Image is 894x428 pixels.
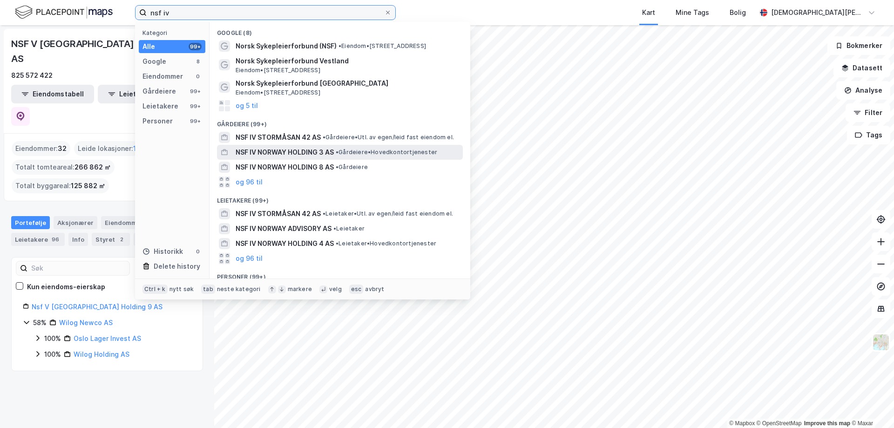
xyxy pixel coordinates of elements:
[846,103,890,122] button: Filter
[194,73,202,80] div: 0
[323,134,454,141] span: Gårdeiere • Utl. av egen/leid fast eiendom el.
[101,216,159,229] div: Eiendommer
[32,303,163,311] a: Nsf V [GEOGRAPHIC_DATA] Holding 9 AS
[329,285,342,293] div: velg
[11,85,94,103] button: Eiendomstabell
[68,233,88,246] div: Info
[27,261,129,275] input: Søk
[11,233,65,246] div: Leietakere
[74,162,111,173] span: 266 862 ㎡
[236,89,320,96] span: Eiendom • [STREET_ADDRESS]
[336,163,368,171] span: Gårdeiere
[74,334,141,342] a: Oslo Lager Invest AS
[236,223,332,234] span: NSF IV NORWAY ADVISORY AS
[336,149,437,156] span: Gårdeiere • Hovedkontortjenester
[210,266,470,283] div: Personer (99+)
[71,180,105,191] span: 125 882 ㎡
[236,100,258,111] button: og 5 til
[133,143,136,154] span: 1
[92,233,130,246] div: Styret
[847,383,894,428] iframe: Chat Widget
[757,420,802,427] a: OpenStreetMap
[288,285,312,293] div: markere
[15,4,113,20] img: logo.f888ab2527a4732fd821a326f86c7f29.svg
[44,333,61,344] div: 100%
[142,115,173,127] div: Personer
[236,147,334,158] span: NSF IV NORWAY HOLDING 3 AS
[236,55,459,67] span: Norsk Sykepleierforbund Vestland
[349,285,364,294] div: esc
[333,225,365,232] span: Leietaker
[74,141,140,156] div: Leide lokasjoner :
[323,134,325,141] span: •
[147,6,384,20] input: Søk på adresse, matrikkel, gårdeiere, leietakere eller personer
[134,233,197,246] div: Transaksjoner
[336,240,436,247] span: Leietaker • Hovedkontortjenester
[365,285,384,293] div: avbryt
[11,70,53,81] div: 825 572 422
[194,58,202,65] div: 8
[336,149,339,156] span: •
[323,210,325,217] span: •
[210,113,470,130] div: Gårdeiere (99+)
[142,71,183,82] div: Eiendommer
[27,281,105,292] div: Kun eiendoms-eierskap
[236,177,263,188] button: og 96 til
[730,7,746,18] div: Bolig
[12,160,115,175] div: Totalt tomteareal :
[54,216,97,229] div: Aksjonærer
[44,349,61,360] div: 100%
[836,81,890,100] button: Analyse
[189,43,202,50] div: 99+
[236,238,334,249] span: NSF IV NORWAY HOLDING 4 AS
[154,261,200,272] div: Delete history
[642,7,655,18] div: Kart
[827,36,890,55] button: Bokmerker
[236,78,459,89] span: Norsk Sykepleierforbund [GEOGRAPHIC_DATA]
[872,333,890,351] img: Z
[12,178,109,193] div: Totalt byggareal :
[169,285,194,293] div: nytt søk
[336,240,339,247] span: •
[236,253,263,264] button: og 96 til
[210,190,470,206] div: Leietakere (99+)
[333,225,336,232] span: •
[804,420,850,427] a: Improve this map
[58,143,67,154] span: 32
[142,285,168,294] div: Ctrl + k
[339,42,341,49] span: •
[59,319,113,326] a: Wilog Newco AS
[236,162,334,173] span: NSF IV NORWAY HOLDING 8 AS
[729,420,755,427] a: Mapbox
[142,56,166,67] div: Google
[142,41,155,52] div: Alle
[217,285,261,293] div: neste kategori
[201,285,215,294] div: tab
[833,59,890,77] button: Datasett
[771,7,864,18] div: [DEMOGRAPHIC_DATA][PERSON_NAME]
[142,86,176,97] div: Gårdeiere
[336,163,339,170] span: •
[74,350,129,358] a: Wilog Holding AS
[236,132,321,143] span: NSF IV STORMÅSAN 42 AS
[236,41,337,52] span: Norsk Sykepleierforbund (NSF)
[142,101,178,112] div: Leietakere
[189,88,202,95] div: 99+
[210,22,470,39] div: Google (8)
[339,42,426,50] span: Eiendom • [STREET_ADDRESS]
[98,85,181,103] button: Leietakertabell
[33,317,47,328] div: 58%
[189,102,202,110] div: 99+
[194,248,202,255] div: 0
[189,117,202,125] div: 99+
[236,67,320,74] span: Eiendom • [STREET_ADDRESS]
[11,216,50,229] div: Portefølje
[142,29,205,36] div: Kategori
[847,126,890,144] button: Tags
[11,36,188,66] div: NSF V [GEOGRAPHIC_DATA] HOLDING 9 AS
[323,210,453,217] span: Leietaker • Utl. av egen/leid fast eiendom el.
[676,7,709,18] div: Mine Tags
[50,235,61,244] div: 96
[117,235,126,244] div: 2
